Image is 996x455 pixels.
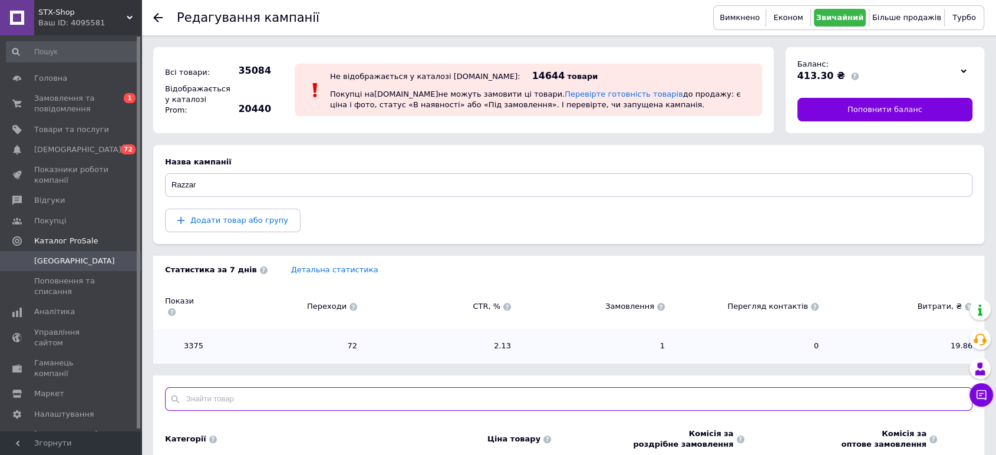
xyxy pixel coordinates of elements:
span: 413.30 ₴ [797,70,845,81]
span: Турбо [952,13,976,22]
input: Пошук [6,41,138,62]
span: Замовлення та повідомлення [34,93,109,114]
span: Маркет [34,388,64,399]
span: 1 [124,93,136,103]
span: Товари та послуги [34,124,109,135]
span: Покупці на [DOMAIN_NAME] не можуть замовити ці товари. до продажу: є ціна і фото, статус «В наявн... [330,90,740,109]
span: Вимкнено [720,13,760,22]
a: Детальна статистика [291,265,378,274]
span: Каталог ProSale [34,236,98,246]
a: Перевірте готовність товарів [565,90,683,98]
span: Поповнення та списання [34,276,109,297]
span: Категорії [165,434,206,444]
span: 19.86 [830,341,972,351]
span: CTR, % [369,301,511,312]
span: Покази [165,296,203,317]
span: Покупці [34,216,66,226]
div: Всі товари: [162,64,227,81]
span: Комісія за роздрібне замовлення [633,428,733,450]
button: Більше продажів [872,9,941,27]
span: Додати товар або групу [190,216,288,225]
span: 72 [215,341,357,351]
span: Комісія за оптове замовлення [841,428,926,450]
span: [GEOGRAPHIC_DATA] [34,256,115,266]
button: Турбо [948,9,981,27]
span: товари [567,72,598,81]
span: Перегляд контактів [677,301,819,312]
span: Поповнити баланс [847,104,922,115]
span: Гаманець компанії [34,358,109,379]
span: 14644 [532,70,565,81]
span: 2.13 [369,341,511,351]
button: Додати товар або групу [165,209,301,232]
span: 35084 [230,64,271,77]
span: [DEMOGRAPHIC_DATA] [34,144,121,155]
div: Ваш ID: 4095581 [38,18,141,28]
button: Звичайний [814,9,866,27]
span: Управління сайтом [34,327,109,348]
span: Налаштування [34,409,94,420]
span: 1 [523,341,665,351]
span: Витрати, ₴ [830,301,972,312]
span: Економ [773,13,803,22]
span: 72 [121,144,136,154]
button: Економ [769,9,807,27]
button: Чат з покупцем [969,383,993,407]
a: Поповнити баланс [797,98,973,121]
span: Назва кампанії [165,157,232,166]
span: 0 [677,341,819,351]
span: Переходи [215,301,357,312]
input: Знайти товар [165,387,972,411]
span: Відгуки [34,195,65,206]
span: Більше продажів [872,13,941,22]
img: :exclamation: [306,81,324,99]
span: 3375 [165,341,203,351]
span: Ціна товару [487,434,540,444]
div: Не відображається у каталозі [DOMAIN_NAME]: [330,72,520,81]
span: STX-Shop [38,7,127,18]
span: Показники роботи компанії [34,164,109,186]
span: Баланс: [797,60,829,68]
span: Аналітика [34,306,75,317]
span: Статистика за 7 днів [165,265,268,275]
span: 20440 [230,103,271,116]
button: Вимкнено [717,9,763,27]
div: Редагування кампанії [177,12,319,24]
span: Замовлення [523,301,665,312]
div: Відображається у каталозі Prom: [162,81,227,119]
span: Головна [34,73,67,84]
span: Звичайний [816,13,864,22]
div: Повернутися назад [153,13,163,22]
